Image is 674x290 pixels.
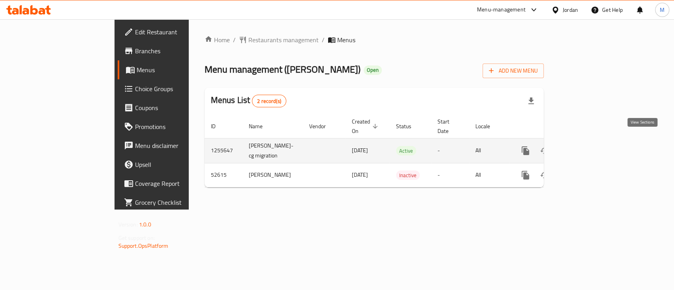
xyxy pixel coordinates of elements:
span: Upsell [135,160,221,169]
span: Choice Groups [135,84,221,94]
span: Promotions [135,122,221,131]
div: Total records count [252,95,286,107]
button: more [516,141,535,160]
a: Choice Groups [118,79,227,98]
a: Menu disclaimer [118,136,227,155]
li: / [233,35,236,45]
button: Add New Menu [483,64,544,78]
span: Version: [118,219,138,230]
span: Edit Restaurant [135,27,221,37]
a: Support.OpsPlatform [118,241,169,251]
span: Inactive [396,171,420,180]
span: Created On [352,117,380,136]
span: ID [211,122,226,131]
td: - [431,138,469,163]
td: - [431,163,469,187]
span: 1.0.0 [139,219,151,230]
button: Change Status [535,166,554,185]
span: Vendor [309,122,336,131]
span: Coverage Report [135,179,221,188]
div: Menu-management [477,5,526,15]
span: [DATE] [352,170,368,180]
h2: Menus List [211,94,286,107]
td: All [469,138,510,163]
span: Coupons [135,103,221,112]
a: Grocery Checklist [118,193,227,212]
div: Jordan [563,6,578,14]
span: M [660,6,665,14]
a: Upsell [118,155,227,174]
span: Menus [337,35,355,45]
li: / [322,35,325,45]
a: Coupons [118,98,227,117]
div: Export file [522,92,541,110]
a: Restaurants management [239,35,319,45]
button: Change Status [535,141,554,160]
button: more [516,166,535,185]
th: Actions [510,114,598,138]
span: Menu disclaimer [135,141,221,150]
a: Promotions [118,117,227,136]
div: Open [364,65,382,75]
a: Menus [118,60,227,79]
span: Get support on: [118,233,155,243]
a: Branches [118,41,227,60]
span: Status [396,122,422,131]
nav: breadcrumb [205,35,544,45]
span: 2 record(s) [252,97,286,105]
span: Locale [475,122,500,131]
td: All [469,163,510,187]
a: Edit Restaurant [118,22,227,41]
span: [DATE] [352,145,368,155]
span: Menus [137,65,221,75]
span: Grocery Checklist [135,198,221,207]
td: [PERSON_NAME]-cg migration [242,138,303,163]
td: [PERSON_NAME] [242,163,303,187]
span: Restaurants management [248,35,319,45]
span: Active [396,146,416,155]
table: enhanced table [205,114,598,187]
span: Start Date [437,117,460,136]
span: Menu management ( [PERSON_NAME] ) [205,60,360,78]
span: Add New Menu [489,66,537,76]
span: Name [249,122,273,131]
span: Branches [135,46,221,56]
span: Open [364,67,382,73]
a: Coverage Report [118,174,227,193]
